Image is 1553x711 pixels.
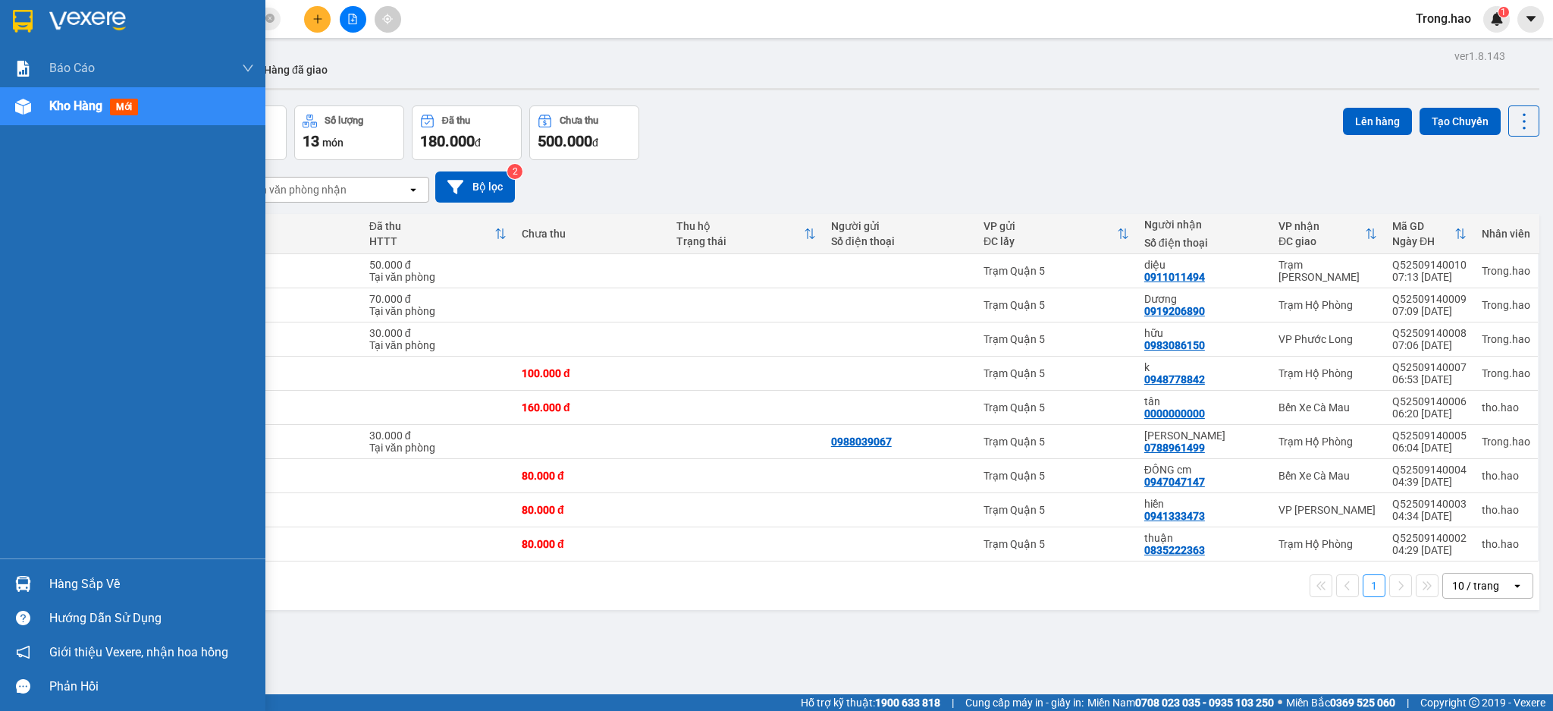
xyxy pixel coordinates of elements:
[221,220,354,232] div: Tên món
[592,137,598,149] span: đ
[1144,373,1205,385] div: 0948778842
[507,164,522,179] sup: 2
[1490,12,1504,26] img: icon-new-feature
[303,132,319,150] span: 13
[1420,108,1501,135] button: Tạo Chuyến
[1482,470,1530,482] div: tho.hao
[1392,498,1467,510] div: Q52509140003
[1144,259,1263,271] div: diệu
[1271,214,1385,254] th: Toggle SortBy
[801,694,940,711] span: Hỗ trợ kỹ thuật:
[522,504,661,516] div: 80.000 đ
[1278,436,1377,448] div: Trạm Hộ Phòng
[1469,697,1479,708] span: copyright
[1278,367,1377,379] div: Trạm Hộ Phòng
[221,333,354,345] div: hop
[1482,299,1530,311] div: Trong.hao
[15,576,31,592] img: warehouse-icon
[875,697,940,709] strong: 1900 633 818
[984,333,1129,345] div: Trạm Quận 5
[1392,510,1467,522] div: 04:34 [DATE]
[369,429,507,442] div: 30.000 đ
[375,6,401,33] button: aim
[15,61,31,77] img: solution-icon
[221,470,354,482] div: bông
[242,62,254,74] span: down
[1144,327,1263,339] div: hữu
[1278,538,1377,550] div: Trạm Hộ Phòng
[984,538,1129,550] div: Trạm Quận 5
[1343,108,1412,135] button: Lên hàng
[16,645,30,659] span: notification
[1363,574,1385,597] button: 1
[1144,544,1205,556] div: 0835222363
[676,220,804,232] div: Thu hộ
[16,611,30,625] span: question-circle
[1392,259,1467,271] div: Q52509140010
[49,643,228,662] span: Giới thiệu Vexere, nhận hoa hồng
[984,470,1129,482] div: Trạm Quận 5
[16,679,30,694] span: message
[1501,7,1506,17] span: 1
[831,235,968,247] div: Số điện thoại
[1392,327,1467,339] div: Q52509140008
[110,99,138,115] span: mới
[1144,407,1205,420] div: 0000000000
[1392,235,1454,247] div: Ngày ĐH
[522,367,661,379] div: 100.000 đ
[669,214,824,254] th: Toggle SortBy
[984,504,1129,516] div: Trạm Quận 5
[312,14,323,24] span: plus
[1278,401,1377,414] div: Bến Xe Cà Mau
[369,259,507,271] div: 50.000 đ
[369,305,507,317] div: Tại văn phòng
[976,214,1137,254] th: Toggle SortBy
[369,271,507,283] div: Tại văn phòng
[1392,464,1467,476] div: Q52509140004
[1144,498,1263,510] div: hiền
[322,137,344,149] span: món
[1392,429,1467,442] div: Q52509140005
[49,675,254,698] div: Phản hồi
[1392,476,1467,488] div: 04:39 [DATE]
[984,367,1129,379] div: Trạm Quận 5
[304,6,331,33] button: plus
[560,115,598,126] div: Chưa thu
[1482,401,1530,414] div: tho.hao
[1392,361,1467,373] div: Q52509140007
[1404,9,1483,28] span: Trong.hao
[265,14,275,23] span: close-circle
[362,214,514,254] th: Toggle SortBy
[340,6,366,33] button: file-add
[407,184,419,196] svg: open
[1482,504,1530,516] div: tho.hao
[420,132,475,150] span: 180.000
[1087,694,1274,711] span: Miền Nam
[522,470,661,482] div: 80.000 đ
[1144,293,1263,305] div: Dương
[242,182,347,197] div: Chọn văn phòng nhận
[1392,442,1467,454] div: 06:04 [DATE]
[1144,464,1263,476] div: ĐÔNG cm
[1278,299,1377,311] div: Trạm Hộ Phòng
[382,14,393,24] span: aim
[1392,373,1467,385] div: 06:53 [DATE]
[369,442,507,454] div: Tại văn phòng
[221,299,354,311] div: thg
[965,694,1084,711] span: Cung cấp máy in - giấy in:
[831,436,892,448] div: 0988039067
[984,220,1117,232] div: VP gửi
[435,171,515,203] button: Bộ lọc
[1278,235,1365,247] div: ĐC giao
[1330,697,1395,709] strong: 0369 525 060
[952,694,954,711] span: |
[522,228,661,240] div: Chưa thu
[1144,442,1205,454] div: 0788961499
[1278,220,1365,232] div: VP nhận
[1511,580,1523,592] svg: open
[522,401,661,414] div: 160.000 đ
[221,401,354,414] div: thg
[1498,7,1509,17] sup: 1
[325,115,363,126] div: Số lượng
[1392,220,1454,232] div: Mã GD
